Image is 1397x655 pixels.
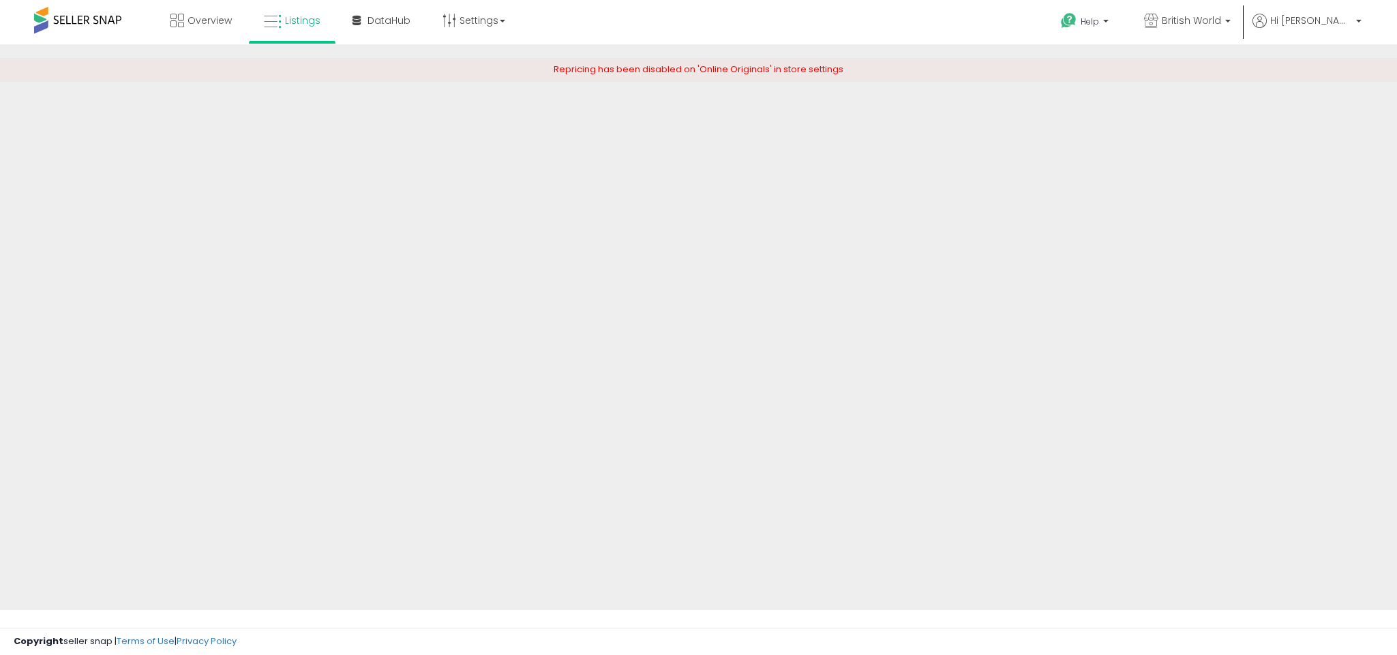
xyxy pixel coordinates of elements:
span: Listings [285,14,320,27]
span: Repricing has been disabled on 'Online Originals' in store settings [554,63,843,76]
span: Hi [PERSON_NAME] [1270,14,1352,27]
span: DataHub [367,14,410,27]
span: Help [1081,16,1099,27]
a: Help [1050,2,1122,44]
a: Hi [PERSON_NAME] [1252,14,1362,44]
i: Get Help [1060,12,1077,29]
span: Overview [187,14,232,27]
span: British World [1162,14,1221,27]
